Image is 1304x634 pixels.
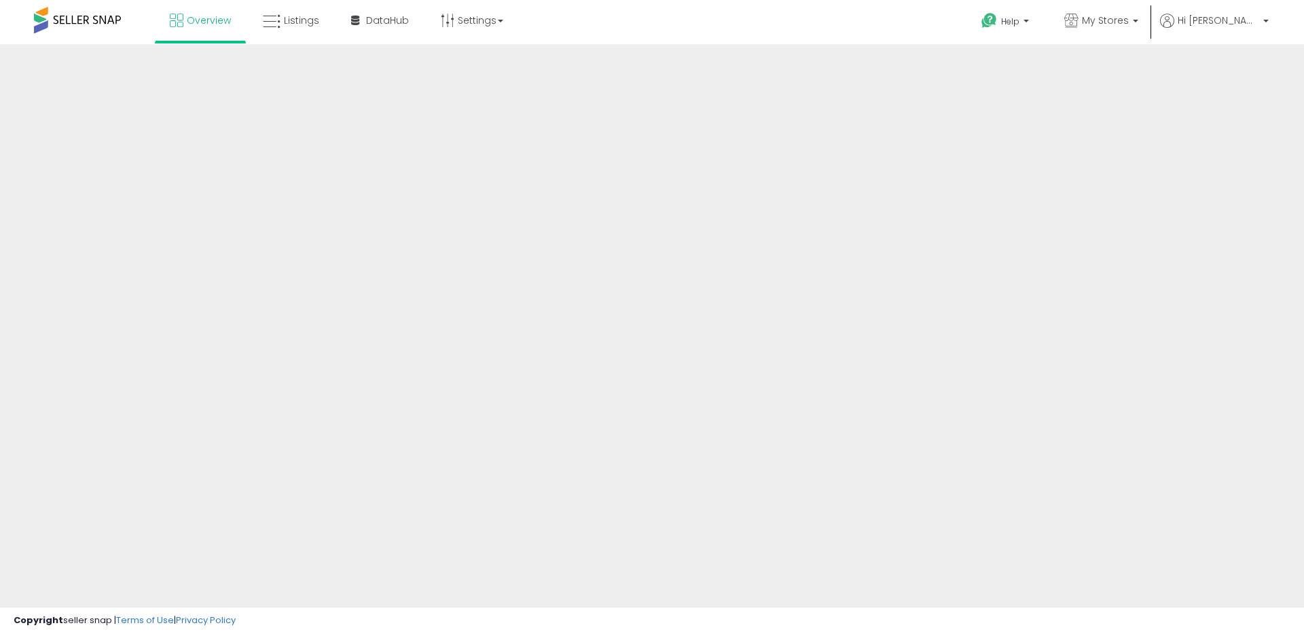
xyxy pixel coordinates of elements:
[187,14,231,27] span: Overview
[1001,16,1019,27] span: Help
[366,14,409,27] span: DataHub
[981,12,998,29] i: Get Help
[284,14,319,27] span: Listings
[1178,14,1259,27] span: Hi [PERSON_NAME]
[1160,14,1269,44] a: Hi [PERSON_NAME]
[1082,14,1129,27] span: My Stores
[971,2,1043,44] a: Help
